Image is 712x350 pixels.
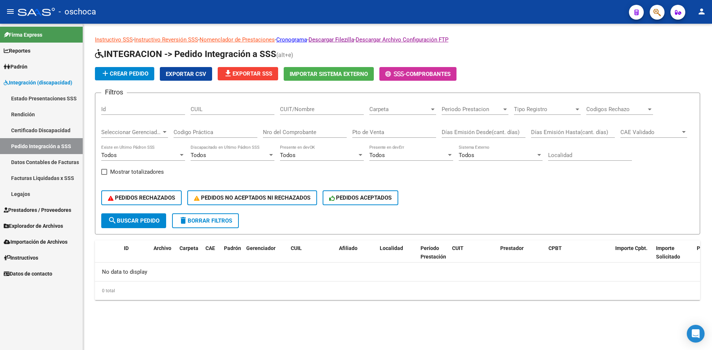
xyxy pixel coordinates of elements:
span: CAE [205,245,215,251]
mat-icon: person [697,7,706,16]
datatable-header-cell: Carpeta [177,240,202,273]
span: INTEGRACION -> Pedido Integración a SSS [95,49,276,59]
span: PEDIDOS NO ACEPTADOS NI RECHAZADOS [194,194,310,201]
a: Instructivo SSS [95,36,133,43]
datatable-header-cell: Gerenciador [243,240,288,273]
mat-icon: add [101,69,110,78]
span: Comprobantes [406,71,451,77]
button: Exportar SSS [218,67,278,80]
span: Datos de contacto [4,270,52,278]
mat-icon: search [108,216,117,225]
button: Importar Sistema Externo [284,67,374,81]
span: Padrón [224,245,241,251]
button: Crear Pedido [95,67,154,80]
span: Borrar Filtros [179,217,232,224]
span: CAE Validado [620,129,680,136]
a: Descargar Filezilla [309,36,354,43]
span: Importe Solicitado [656,245,680,260]
span: Todos [459,152,474,159]
span: ID [124,245,129,251]
datatable-header-cell: Prestador [497,240,545,273]
span: Prestador [500,245,524,251]
span: Explorador de Archivos [4,222,63,230]
datatable-header-cell: Localidad [377,240,418,273]
a: Nomenclador de Prestaciones [200,36,275,43]
span: Padrón [4,63,27,71]
span: Reportes [4,47,30,55]
datatable-header-cell: Importe Solicitado [653,240,694,273]
span: Todos [191,152,206,159]
span: Importe Cpbt. [615,245,647,251]
span: PEDIDOS RECHAZADOS [108,194,175,201]
button: -Comprobantes [379,67,456,81]
datatable-header-cell: CPBT [545,240,612,273]
span: - oschoca [59,4,96,20]
h3: Filtros [101,87,127,97]
span: Crear Pedido [101,70,148,77]
button: Exportar CSV [160,67,212,81]
a: Instructivo Reversión SSS [134,36,198,43]
datatable-header-cell: CAE [202,240,221,273]
span: Seleccionar Gerenciador [101,129,161,136]
span: CUIL [291,245,302,251]
span: - [385,71,406,77]
datatable-header-cell: CUIT [449,240,497,273]
span: Mostrar totalizadores [110,167,164,176]
button: PEDIDOS ACEPTADOS [323,190,399,205]
span: (alt+e) [276,51,293,59]
mat-icon: menu [6,7,15,16]
span: Instructivos [4,254,38,262]
span: Buscar Pedido [108,217,159,224]
datatable-header-cell: Afiliado [336,240,377,273]
span: Carpeta [179,245,198,251]
span: Firma Express [4,31,42,39]
span: Importación de Archivos [4,238,67,246]
span: Afiliado [339,245,357,251]
span: Todos [101,152,117,159]
div: No data to display [95,263,700,281]
button: PEDIDOS NO ACEPTADOS NI RECHAZADOS [187,190,317,205]
button: Borrar Filtros [172,213,239,228]
span: Periodo Prestacion [442,106,502,113]
datatable-header-cell: Padrón [221,240,243,273]
datatable-header-cell: Archivo [151,240,177,273]
datatable-header-cell: Período Prestación [418,240,449,273]
span: Todos [280,152,296,159]
span: Exportar SSS [224,70,272,77]
a: Descargar Archivo Configuración FTP [356,36,448,43]
button: PEDIDOS RECHAZADOS [101,190,182,205]
span: CUIT [452,245,464,251]
span: Codigos Rechazo [586,106,646,113]
span: Carpeta [369,106,429,113]
button: Buscar Pedido [101,213,166,228]
span: Archivo [154,245,171,251]
span: CPBT [548,245,562,251]
mat-icon: delete [179,216,188,225]
datatable-header-cell: ID [121,240,151,273]
span: Todos [369,152,385,159]
span: Gerenciador [246,245,276,251]
span: Importar Sistema Externo [290,71,368,77]
div: Open Intercom Messenger [687,325,705,343]
span: Localidad [380,245,403,251]
span: Prestadores / Proveedores [4,206,71,214]
span: PEDIDOS ACEPTADOS [329,194,392,201]
div: 0 total [95,281,700,300]
span: Tipo Registro [514,106,574,113]
span: Exportar CSV [166,71,206,77]
mat-icon: file_download [224,69,233,78]
span: Integración (discapacidad) [4,79,72,87]
datatable-header-cell: Importe Cpbt. [612,240,653,273]
p: - - - - - [95,36,700,44]
span: Período Prestación [421,245,446,260]
datatable-header-cell: CUIL [288,240,336,273]
a: Cronograma [276,36,307,43]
